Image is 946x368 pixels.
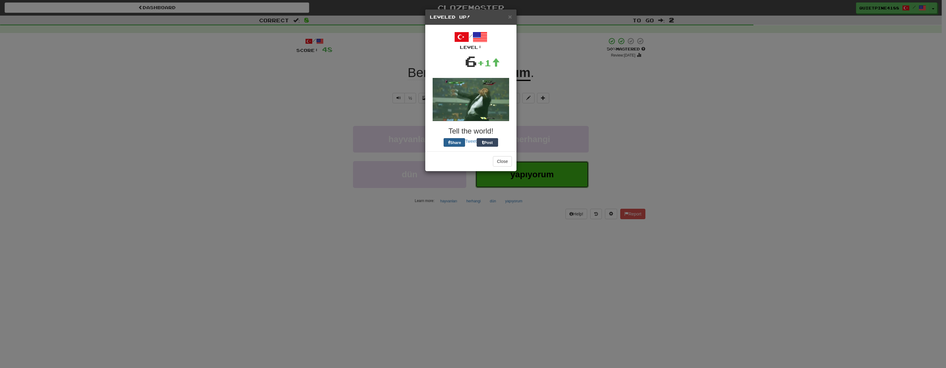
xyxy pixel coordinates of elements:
button: Close [493,156,512,167]
span: × [508,13,512,20]
div: / [430,30,512,50]
h3: Tell the world! [430,127,512,135]
div: Level: [430,44,512,50]
button: Close [508,13,512,20]
button: Post [477,138,498,147]
a: Tweet [465,139,476,144]
h5: Leveled Up! [430,14,512,20]
img: soccer-coach-2-a9306edb2ed3f6953285996bb4238f2040b39cbea5cfbac61ac5b5c8179d3151.gif [433,78,509,121]
div: 6 [465,50,477,72]
div: +1 [477,57,500,69]
button: Share [444,138,465,147]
